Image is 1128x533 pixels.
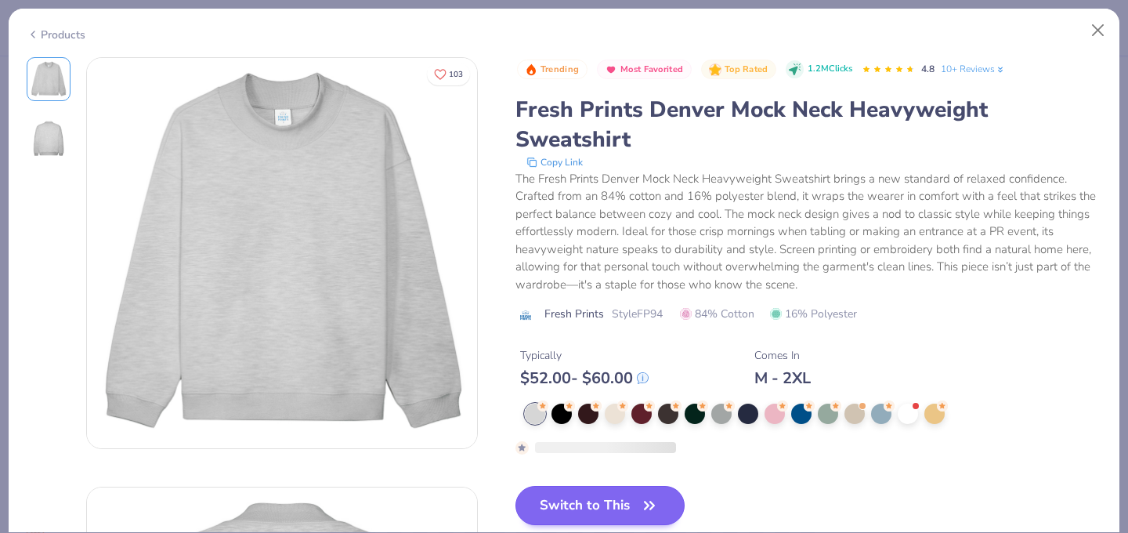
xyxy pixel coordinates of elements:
button: Close [1083,16,1113,45]
button: Switch to This [515,486,685,525]
button: Badge Button [597,60,692,80]
div: $ 52.00 - $ 60.00 [520,368,649,388]
div: Typically [520,347,649,364]
img: Front [30,60,67,98]
span: 103 [449,71,463,78]
div: The Fresh Prints Denver Mock Neck Heavyweight Sweatshirt brings a new standard of relaxed confide... [515,170,1102,294]
span: Top Rated [725,65,768,74]
div: Comes In [754,347,811,364]
span: Style FP94 [612,306,663,322]
div: 4.8 Stars [862,57,915,82]
span: 84% Cotton [680,306,754,322]
button: Like [427,63,470,85]
span: 1.2M Clicks [808,63,852,76]
button: Badge Button [701,60,776,80]
span: Trending [540,65,579,74]
img: brand logo [515,309,537,321]
span: Most Favorited [620,65,683,74]
img: Trending sort [525,63,537,76]
img: Back [30,120,67,158]
span: 4.8 [921,63,935,75]
button: copy to clipboard [522,154,587,170]
a: 10+ Reviews [941,62,1006,76]
span: Fresh Prints [544,306,604,322]
button: Badge Button [517,60,587,80]
div: Products [27,27,85,43]
div: Fresh Prints Denver Mock Neck Heavyweight Sweatshirt [515,95,1102,154]
span: 16% Polyester [770,306,857,322]
img: Most Favorited sort [605,63,617,76]
img: Top Rated sort [709,63,721,76]
div: M - 2XL [754,368,811,388]
img: Front [87,58,477,448]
